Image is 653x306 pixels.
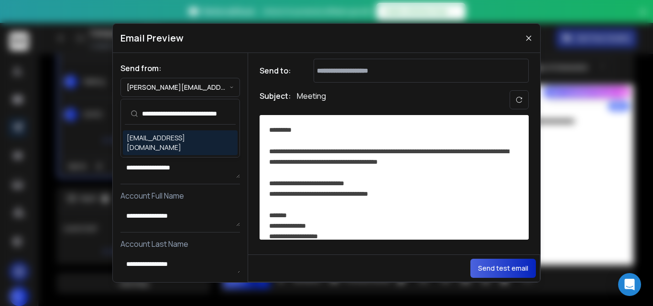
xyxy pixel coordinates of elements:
[618,273,641,296] div: Open Intercom Messenger
[120,190,240,201] p: Account Full Name
[260,65,298,76] h1: Send to:
[127,83,229,92] p: [PERSON_NAME][EMAIL_ADDRESS][PERSON_NAME][DOMAIN_NAME]
[127,133,234,152] div: [EMAIL_ADDRESS][DOMAIN_NAME]
[120,32,184,45] h1: Email Preview
[470,259,536,278] button: Send test email
[297,90,326,109] p: Meeting
[260,90,291,109] h1: Subject:
[120,238,240,250] p: Account Last Name
[120,63,240,74] h1: Send from:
